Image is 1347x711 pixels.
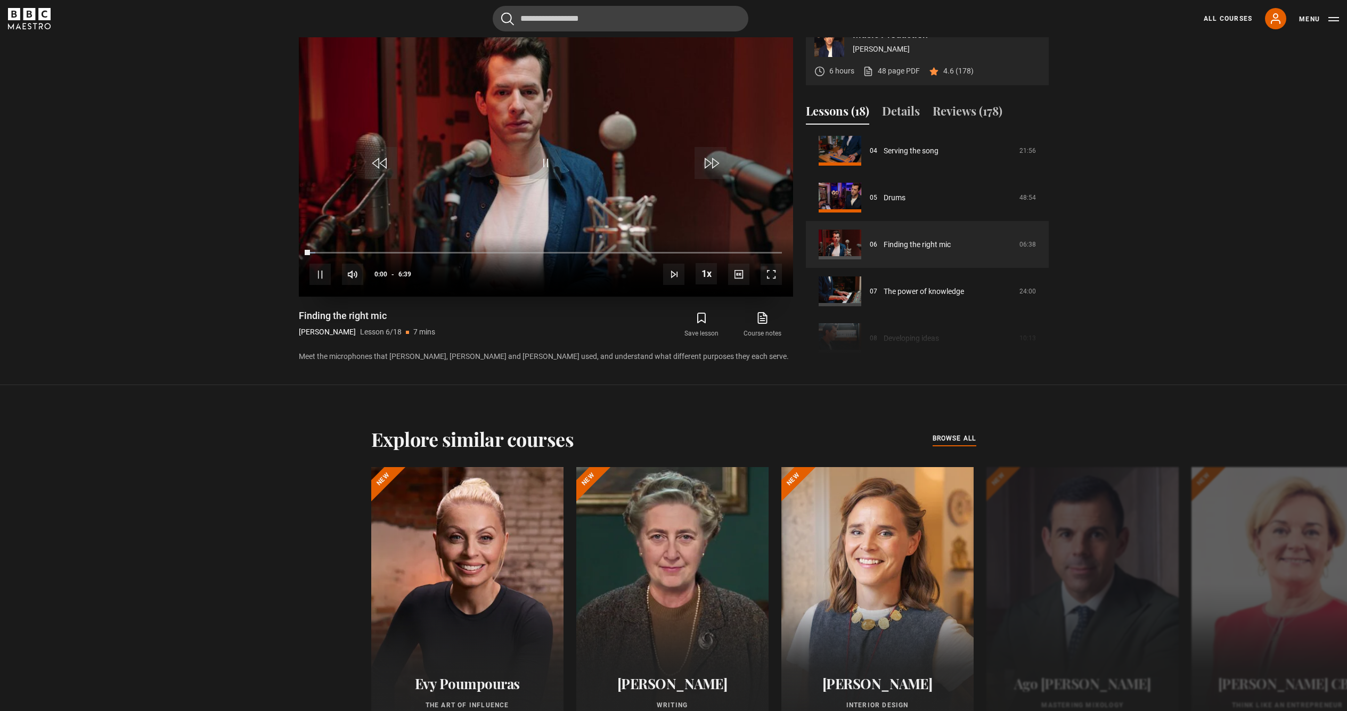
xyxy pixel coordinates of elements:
button: Next Lesson [663,264,684,285]
p: 4.6 (178) [943,66,974,77]
p: Interior Design [794,700,961,710]
video-js: Video Player [299,19,793,297]
p: Meet the microphones that [PERSON_NAME], [PERSON_NAME] and [PERSON_NAME] used, and understand wha... [299,351,793,362]
button: Reviews (178) [933,102,1002,125]
a: All Courses [1204,14,1252,23]
h2: Evy Poumpouras [384,675,551,692]
h2: [PERSON_NAME] [589,675,756,692]
button: Captions [728,264,749,285]
button: Mute [342,264,363,285]
p: The Art of Influence [384,700,551,710]
span: - [391,271,394,278]
h2: Ago [PERSON_NAME] [999,675,1166,692]
p: 6 hours [829,66,854,77]
p: Mastering Mixology [999,700,1166,710]
a: Course notes [732,309,793,340]
p: Lesson 6/18 [360,326,402,338]
p: 7 mins [413,326,435,338]
a: Finding the right mic [884,239,951,250]
svg: BBC Maestro [8,8,51,29]
button: Pause [309,264,331,285]
a: browse all [933,433,976,445]
a: Drums [884,192,905,203]
span: browse all [933,433,976,444]
h2: Explore similar courses [371,428,574,450]
span: 6:39 [398,265,411,284]
h1: Finding the right mic [299,309,435,322]
button: Playback Rate [696,263,717,284]
button: Submit the search query [501,12,514,26]
p: [PERSON_NAME] [853,44,1040,55]
span: 0:00 [374,265,387,284]
button: Details [882,102,920,125]
a: 48 page PDF [863,66,920,77]
a: The power of knowledge [884,286,964,297]
p: Music Production [853,30,1040,39]
p: Writing [589,700,756,710]
button: Save lesson [671,309,732,340]
button: Toggle navigation [1299,14,1339,24]
input: Search [493,6,748,31]
button: Lessons (18) [806,102,869,125]
div: Progress Bar [309,252,781,254]
a: Serving the song [884,145,938,157]
button: Fullscreen [761,264,782,285]
p: [PERSON_NAME] [299,326,356,338]
h2: [PERSON_NAME] [794,675,961,692]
